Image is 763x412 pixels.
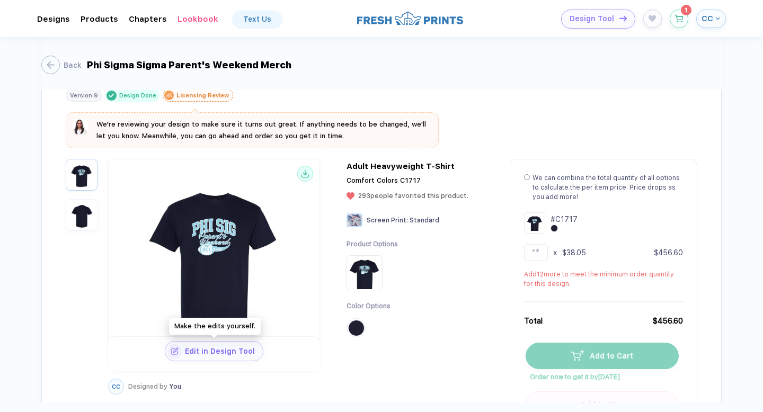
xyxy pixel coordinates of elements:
span: 293 people favorited this product. [358,192,468,200]
button: CC [108,379,124,395]
div: Lookbook [178,14,218,24]
div: ProductsToggle dropdown menu [81,14,118,24]
img: logo [357,10,463,26]
div: Make the edits yourself. [169,318,261,335]
sup: 1 [681,5,691,15]
span: Add to Cart [584,352,633,360]
span: We're reviewing your design to make sure it turns out great. If anything needs to be changed, we'... [96,120,426,140]
span: Edit in Design Tool [182,347,263,355]
div: Add 12 more to meet the minimum order quantity for this design. [524,270,683,289]
button: iconAdd to Cart [526,343,679,369]
button: Design Toolicon [561,10,635,29]
span: Order now to get it by [DATE] [526,369,678,381]
div: Version 9 [70,92,98,99]
span: Standard [410,217,439,224]
button: CC [696,10,726,28]
div: DesignsToggle dropdown menu [37,14,70,24]
div: x [553,247,557,258]
img: icon [619,15,627,21]
span: Design Tool [570,14,614,23]
button: We're reviewing your design to make sure it turns out great. If anything needs to be changed, we'... [72,119,432,142]
div: # C1717 [551,214,578,225]
img: icon [167,344,182,359]
img: icon [571,350,584,360]
span: Comfort Colors C1717 [347,176,421,184]
img: Design Group Summary Cell [524,212,545,234]
div: LookbookToggle dropdown menu chapters [178,14,218,24]
img: Product Option [349,257,380,289]
span: CC [702,14,713,23]
div: $38.05 [562,247,586,258]
div: We can combine the total quantity of all options to calculate the per item price. Price drops as ... [533,173,683,202]
div: You [128,383,181,390]
div: $456.60 [652,315,683,327]
div: Design Done [119,92,156,99]
div: $456.60 [654,247,683,258]
div: Back [64,61,82,69]
div: Total [524,315,543,327]
div: Product Options [347,240,398,249]
span: CC [112,383,120,390]
div: Text Us [243,15,271,23]
div: Color Options [347,302,398,311]
img: e1b6bb96-dd3b-4d63-8dd1-a1203add792b_nt_back_1755193823373.jpg [68,202,95,228]
div: Licensing Review [176,92,229,99]
img: sophie [72,119,89,136]
div: Phi Sigma Sigma Parent's Weekend Merch [87,59,291,70]
button: Back [41,56,82,74]
a: Text Us [233,11,282,28]
span: Designed by [128,383,167,390]
span: 1 [685,7,687,13]
span: Add to Store [575,400,629,409]
img: Screen Print [347,213,362,227]
div: Adult Heavyweight T-Shirt [347,162,455,171]
button: iconEdit in Design Tool [165,341,263,361]
div: ChaptersToggle dropdown menu chapters [129,14,167,24]
img: e1b6bb96-dd3b-4d63-8dd1-a1203add792b_nt_front_1755193823370.jpg [68,162,95,188]
img: e1b6bb96-dd3b-4d63-8dd1-a1203add792b_nt_front_1755193823370.jpg [111,168,317,335]
span: Screen Print : [367,217,408,224]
